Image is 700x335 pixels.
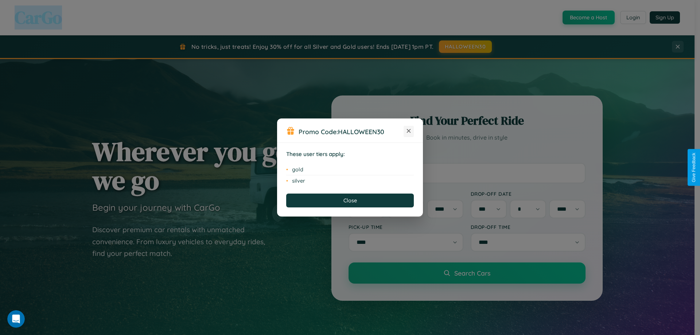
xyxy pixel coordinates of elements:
[286,151,345,157] strong: These user tiers apply:
[691,153,696,182] div: Give Feedback
[286,164,414,175] li: gold
[338,128,384,136] b: HALLOWEEN30
[7,310,25,328] iframe: Intercom live chat
[299,128,404,136] h3: Promo Code:
[286,175,414,186] li: silver
[286,194,414,207] button: Close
